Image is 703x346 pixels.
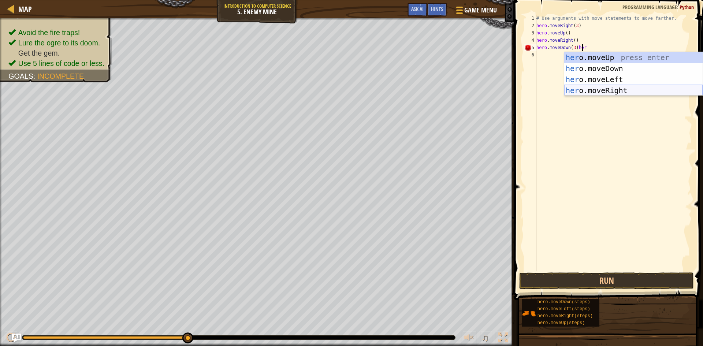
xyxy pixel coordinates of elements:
[496,331,510,346] button: Toggle fullscreen
[538,313,593,319] span: hero.moveRight(steps)
[677,4,680,11] span: :
[480,331,492,346] button: ♫
[538,320,585,325] span: hero.moveUp(steps)
[18,39,100,47] span: Lure the ogre to its doom.
[524,51,536,59] div: 6
[680,4,694,11] span: Python
[538,300,590,305] span: hero.moveDown(steps)
[8,72,33,80] span: Goals
[18,29,80,37] span: Avoid the fire traps!
[524,29,536,37] div: 3
[450,3,501,20] button: Game Menu
[524,44,536,51] div: 5
[431,5,443,12] span: Hints
[8,48,104,58] li: Get the gem.
[18,49,60,57] span: Get the gem.
[12,334,21,342] button: Ask AI
[8,27,104,38] li: Avoid the fire traps!
[408,3,427,16] button: Ask AI
[481,332,489,343] span: ♫
[519,272,694,289] button: Run
[522,306,536,320] img: portrait.png
[37,72,84,80] span: Incomplete
[464,5,497,15] span: Game Menu
[538,306,590,312] span: hero.moveLeft(steps)
[18,4,32,14] span: Map
[8,58,104,68] li: Use 5 lines of code or less.
[33,72,37,80] span: :
[4,331,18,346] button: Ctrl + P: Play
[411,5,424,12] span: Ask AI
[15,4,32,14] a: Map
[524,15,536,22] div: 1
[18,59,104,67] span: Use 5 lines of code or less.
[524,37,536,44] div: 4
[524,22,536,29] div: 2
[462,331,476,346] button: Adjust volume
[8,38,104,48] li: Lure the ogre to its doom.
[622,4,677,11] span: Programming language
